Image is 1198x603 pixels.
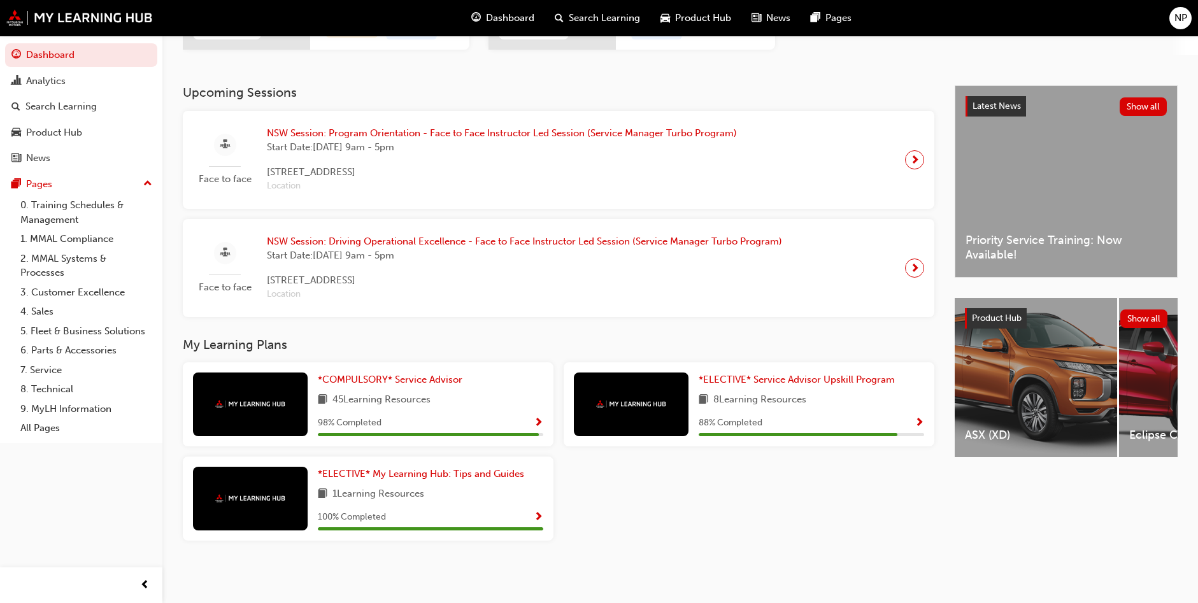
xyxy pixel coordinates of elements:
[534,418,543,429] span: Show Progress
[5,41,157,173] button: DashboardAnalyticsSearch LearningProduct HubNews
[534,512,543,523] span: Show Progress
[555,10,564,26] span: search-icon
[318,374,462,385] span: *COMPULSORY* Service Advisor
[267,287,782,302] span: Location
[183,85,934,100] h3: Upcoming Sessions
[318,416,382,430] span: 98 % Completed
[193,172,257,187] span: Face to face
[140,578,150,593] span: prev-icon
[143,176,152,192] span: up-icon
[15,399,157,419] a: 9. MyLH Information
[332,392,431,408] span: 45 Learning Resources
[15,283,157,302] a: 3. Customer Excellence
[910,151,920,169] span: next-icon
[675,11,731,25] span: Product Hub
[5,43,157,67] a: Dashboard
[650,5,741,31] a: car-iconProduct Hub
[11,179,21,190] span: pages-icon
[1174,11,1187,25] span: NP
[15,380,157,399] a: 8. Technical
[11,101,20,113] span: search-icon
[955,85,1178,278] a: Latest NewsShow allPriority Service Training: Now Available!
[318,486,327,502] span: book-icon
[318,468,524,479] span: *ELECTIVE* My Learning Hub: Tips and Guides
[267,179,737,194] span: Location
[5,121,157,145] a: Product Hub
[267,126,737,141] span: NSW Session: Program Orientation - Face to Face Instructor Led Session (Service Manager Turbo Pro...
[5,69,157,93] a: Analytics
[215,494,285,502] img: mmal
[193,280,257,295] span: Face to face
[193,121,924,199] a: Face to faceNSW Session: Program Orientation - Face to Face Instructor Led Session (Service Manag...
[534,415,543,431] button: Show Progress
[15,322,157,341] a: 5. Fleet & Business Solutions
[332,486,424,502] span: 1 Learning Resources
[534,509,543,525] button: Show Progress
[15,249,157,283] a: 2. MMAL Systems & Processes
[966,96,1167,117] a: Latest NewsShow all
[660,10,670,26] span: car-icon
[596,400,666,408] img: mmal
[26,177,52,192] div: Pages
[15,195,157,229] a: 0. Training Schedules & Management
[15,360,157,380] a: 7. Service
[471,10,481,26] span: guage-icon
[6,10,153,26] img: mmal
[461,5,545,31] a: guage-iconDashboard
[569,11,640,25] span: Search Learning
[801,5,862,31] a: pages-iconPages
[915,418,924,429] span: Show Progress
[26,74,66,89] div: Analytics
[26,151,50,166] div: News
[15,341,157,360] a: 6. Parts & Accessories
[25,99,97,114] div: Search Learning
[752,10,761,26] span: news-icon
[267,234,782,249] span: NSW Session: Driving Operational Excellence - Face to Face Instructor Led Session (Service Manage...
[15,418,157,438] a: All Pages
[15,229,157,249] a: 1. MMAL Compliance
[267,140,737,155] span: Start Date: [DATE] 9am - 5pm
[1120,97,1167,116] button: Show all
[699,392,708,408] span: book-icon
[741,5,801,31] a: news-iconNews
[5,146,157,170] a: News
[713,392,806,408] span: 8 Learning Resources
[5,173,157,196] button: Pages
[699,374,895,385] span: *ELECTIVE* Service Advisor Upskill Program
[5,95,157,118] a: Search Learning
[11,153,21,164] span: news-icon
[966,233,1167,262] span: Priority Service Training: Now Available!
[1169,7,1192,29] button: NP
[267,248,782,263] span: Start Date: [DATE] 9am - 5pm
[220,137,230,153] span: sessionType_FACE_TO_FACE-icon
[215,400,285,408] img: mmal
[965,308,1167,329] a: Product HubShow all
[26,125,82,140] div: Product Hub
[193,229,924,307] a: Face to faceNSW Session: Driving Operational Excellence - Face to Face Instructor Led Session (Se...
[486,11,534,25] span: Dashboard
[1120,309,1168,328] button: Show all
[766,11,790,25] span: News
[972,313,1022,323] span: Product Hub
[11,50,21,61] span: guage-icon
[318,392,327,408] span: book-icon
[11,76,21,87] span: chart-icon
[955,298,1117,457] a: ASX (XD)
[965,428,1107,443] span: ASX (XD)
[220,245,230,261] span: sessionType_FACE_TO_FACE-icon
[915,415,924,431] button: Show Progress
[973,101,1021,111] span: Latest News
[910,259,920,277] span: next-icon
[825,11,852,25] span: Pages
[811,10,820,26] span: pages-icon
[15,302,157,322] a: 4. Sales
[11,127,21,139] span: car-icon
[318,510,386,525] span: 100 % Completed
[545,5,650,31] a: search-iconSearch Learning
[699,416,762,430] span: 88 % Completed
[267,273,782,288] span: [STREET_ADDRESS]
[699,372,900,387] a: *ELECTIVE* Service Advisor Upskill Program
[267,165,737,180] span: [STREET_ADDRESS]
